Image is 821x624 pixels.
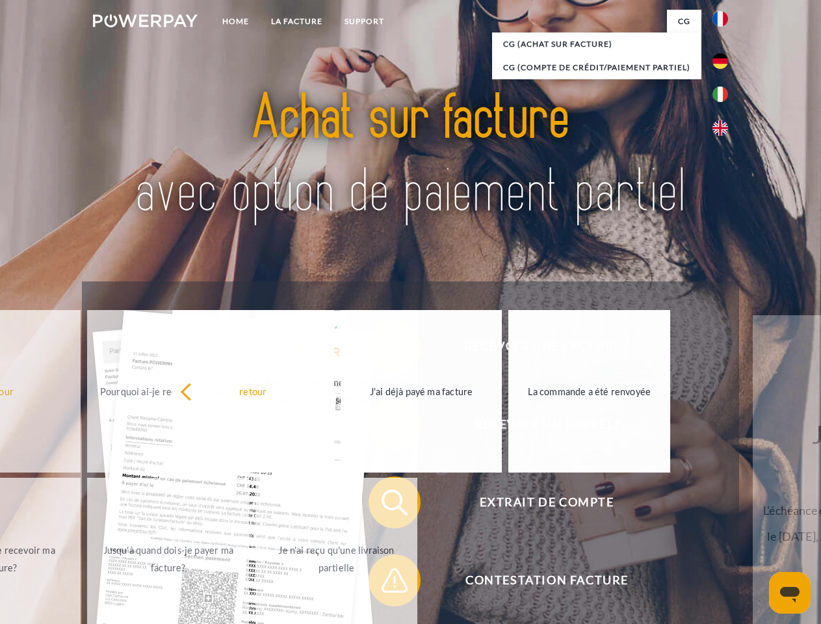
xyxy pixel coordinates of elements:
span: Extrait de compte [387,476,706,528]
div: Pourquoi ai-je reçu une facture? [95,382,241,400]
span: Contestation Facture [387,554,706,606]
img: title-powerpay_fr.svg [124,62,697,249]
button: Contestation Facture [369,554,707,606]
div: retour [180,382,326,400]
img: it [712,86,728,102]
img: logo-powerpay-white.svg [93,14,198,27]
button: Extrait de compte [369,476,707,528]
img: de [712,53,728,69]
a: CG [667,10,701,33]
div: Jusqu'à quand dois-je payer ma facture? [95,541,241,577]
div: La commande a été renvoyée [516,382,662,400]
div: J'ai déjà payé ma facture [348,382,495,400]
a: CG (achat sur facture) [492,32,701,56]
a: Support [333,10,395,33]
img: en [712,120,728,136]
img: fr [712,11,728,27]
div: Je n'ai reçu qu'une livraison partielle [263,541,410,577]
a: Home [211,10,260,33]
a: LA FACTURE [260,10,333,33]
a: CG (Compte de crédit/paiement partiel) [492,56,701,79]
iframe: Bouton de lancement de la fenêtre de messagerie [769,572,811,614]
